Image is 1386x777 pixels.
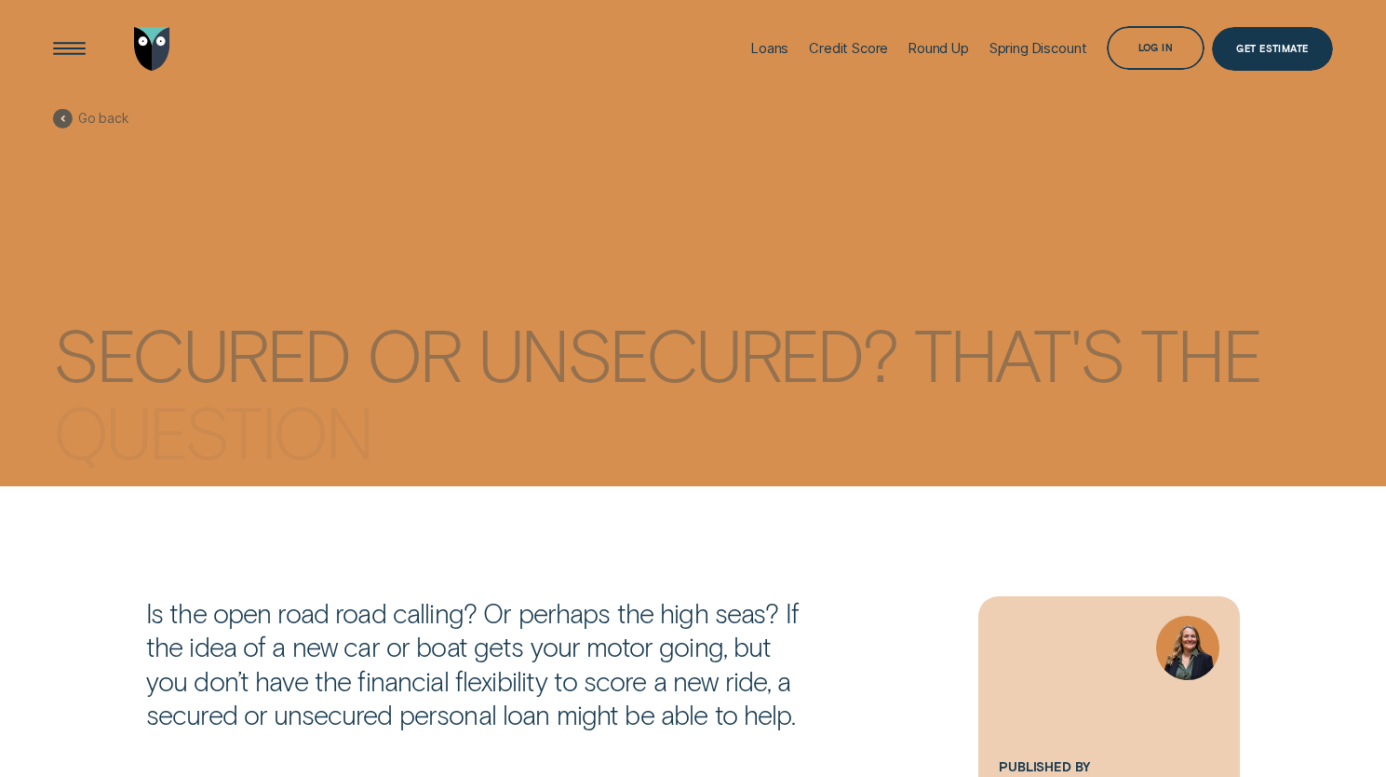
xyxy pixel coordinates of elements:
button: Open Menu [47,27,91,71]
div: Credit Score [809,40,888,57]
div: Round Up [908,40,969,57]
h1: Secured or unsecured? That's the question [53,298,1332,434]
div: or [367,320,460,388]
div: question [53,397,371,465]
p: Is the open road road calling? Or perhaps the high seas? If the idea of a new car or boat gets yo... [146,596,814,732]
span: Go back [78,111,128,127]
div: Secured [53,320,349,388]
div: That's [914,320,1124,388]
div: Loans [751,40,788,57]
a: Get Estimate [1212,27,1332,71]
div: unsecured? [478,320,897,388]
a: Go back [53,109,128,129]
div: the [1140,320,1260,388]
img: Wisr [134,27,170,71]
div: Spring Discount [989,40,1087,57]
button: Log in [1107,26,1204,70]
